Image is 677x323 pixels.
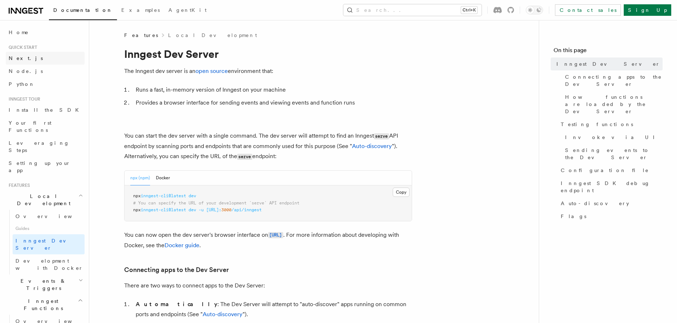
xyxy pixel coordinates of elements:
span: Quick start [6,45,37,50]
a: Documentation [49,2,117,20]
a: Development with Docker [13,254,85,274]
button: Docker [156,171,170,185]
a: open source [195,68,228,74]
a: Inngest Dev Server [554,57,663,70]
span: Development with Docker [15,258,83,271]
li: Runs a fast, in-memory version of Inngest on your machine [134,85,412,95]
a: Connecting apps to the Dev Server [124,265,229,275]
a: Flags [558,210,663,223]
span: How functions are loaded by the Dev Server [565,93,663,115]
a: Home [6,26,85,39]
span: -u [199,207,204,212]
span: Python [9,81,35,87]
span: Examples [121,7,160,13]
a: Next.js [6,52,85,65]
span: Setting up your app [9,160,71,173]
span: inngest-cli@latest [141,207,186,212]
span: Inngest tour [6,96,40,102]
span: Connecting apps to the Dev Server [565,73,663,88]
p: You can start the dev server with a single command. The dev server will attempt to find an Innges... [124,131,412,162]
span: Inngest Functions [6,297,78,312]
div: Local Development [6,210,85,274]
span: Install the SDK [9,107,83,113]
a: Auto-discovery [203,311,243,318]
span: dev [189,207,196,212]
span: Next.js [9,55,43,61]
button: Events & Triggers [6,274,85,295]
a: How functions are loaded by the Dev Server [562,91,663,118]
span: Features [6,183,30,188]
button: Local Development [6,190,85,210]
a: Leveraging Steps [6,137,85,157]
button: Inngest Functions [6,295,85,315]
button: Toggle dark mode [526,6,543,14]
span: Node.js [9,68,43,74]
a: Python [6,78,85,91]
span: Documentation [53,7,113,13]
span: Leveraging Steps [9,140,69,153]
span: Your first Functions [9,120,51,133]
a: Install the SDK [6,103,85,116]
span: dev [189,193,196,198]
li: : The Dev Server will attempt to "auto-discover" apps running on common ports and endpoints (See ... [134,299,412,319]
h1: Inngest Dev Server [124,47,412,60]
span: Events & Triggers [6,277,78,292]
a: Sending events to the Dev Server [562,144,663,164]
a: Testing functions [558,118,663,131]
h4: On this page [554,46,663,57]
span: # You can specify the URL of your development `serve` API endpoint [133,200,299,206]
span: Flags [561,213,586,220]
span: Inngest Dev Server [15,238,77,251]
span: Testing functions [561,121,633,128]
a: Inngest Dev Server [13,234,85,254]
a: Configuration file [558,164,663,177]
span: npx [133,193,141,198]
p: There are two ways to connect apps to the Dev Server: [124,281,412,291]
li: Provides a browser interface for sending events and viewing events and function runs [134,98,412,108]
button: npx (npm) [130,171,150,185]
a: Sign Up [624,4,671,16]
span: Features [124,32,158,39]
a: Auto-discovery [558,197,663,210]
code: serve [237,154,252,160]
button: Search...Ctrl+K [343,4,482,16]
a: Invoke via UI [562,131,663,144]
span: Home [9,29,29,36]
span: AgentKit [168,7,207,13]
span: Auto-discovery [561,200,629,207]
a: Inngest SDK debug endpoint [558,177,663,197]
button: Copy [393,188,410,197]
span: npx [133,207,141,212]
a: [URL] [268,231,283,238]
a: Docker guide [164,242,199,249]
p: You can now open the dev server's browser interface on . For more information about developing wi... [124,230,412,250]
a: Connecting apps to the Dev Server [562,70,663,91]
span: [URL]: [206,207,221,212]
span: /api/inngest [231,207,262,212]
span: 3000 [221,207,231,212]
span: Configuration file [561,167,649,174]
a: Local Development [168,32,257,39]
a: Auto-discovery [352,143,392,149]
a: Overview [13,210,85,223]
span: Local Development [6,193,78,207]
span: Inngest SDK debug endpoint [561,180,663,194]
code: serve [374,133,389,139]
a: Contact sales [555,4,621,16]
span: Sending events to the Dev Server [565,147,663,161]
a: Your first Functions [6,116,85,137]
a: AgentKit [164,2,211,19]
span: Guides [13,223,85,234]
a: Examples [117,2,164,19]
span: inngest-cli@latest [141,193,186,198]
strong: Automatically [136,301,217,308]
a: Node.js [6,65,85,78]
span: Overview [15,213,90,219]
a: Setting up your app [6,157,85,177]
kbd: Ctrl+K [461,6,477,14]
span: Inngest Dev Server [556,60,660,68]
span: Invoke via UI [565,134,661,141]
p: The Inngest dev server is an environment that: [124,66,412,76]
